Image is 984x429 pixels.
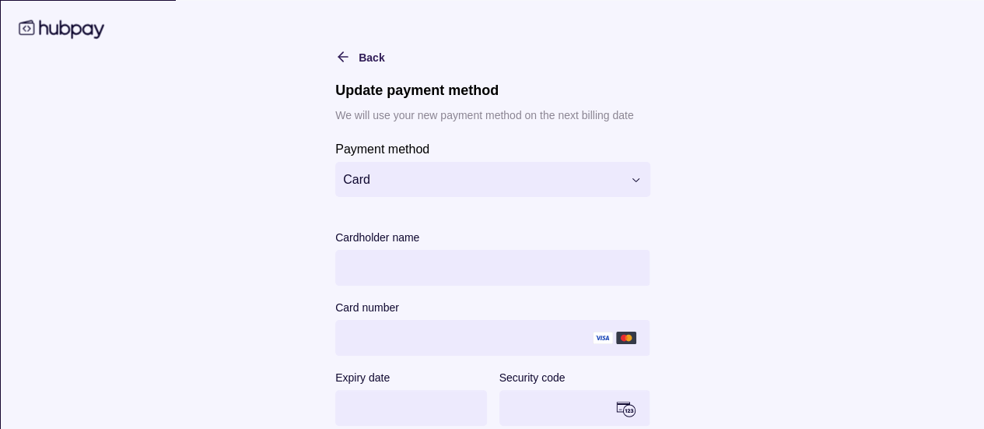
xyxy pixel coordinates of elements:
h1: Update payment method [334,81,650,98]
button: Back [334,47,383,65]
p: Payment method [334,142,429,155]
p: We will use your new payment method on the next billing date [334,106,650,123]
label: Payment method [334,139,429,157]
span: Back [358,51,383,63]
label: Expiry date [334,367,389,386]
label: Card number [334,297,398,316]
label: Security code [499,367,565,386]
label: Cardholder name [334,227,418,246]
